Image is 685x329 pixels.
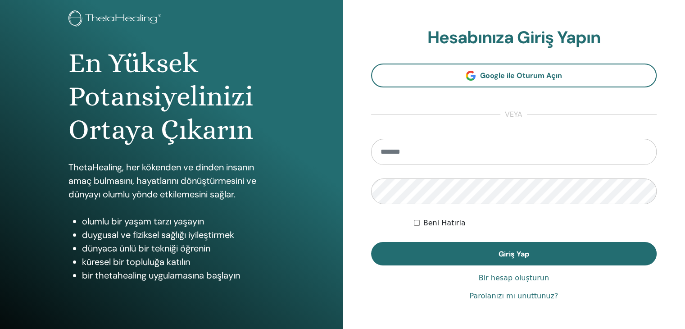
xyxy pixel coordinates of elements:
[479,274,549,282] font: Bir hesap oluşturun
[82,242,210,254] font: dünyaca ünlü bir tekniği öğrenin
[371,64,657,87] a: Google ile Oturum Açın
[371,242,657,265] button: Giriş Yap
[499,249,529,259] font: Giriş Yap
[469,292,558,300] font: Parolanızı mı unuttunuz?
[505,110,522,119] font: veya
[479,273,549,283] a: Bir hesap oluşturun
[82,256,190,268] font: küresel bir topluluğa katılın
[82,215,204,227] font: olumlu bir yaşam tarzı yaşayın
[414,218,657,228] div: Beni süresiz olarak veya manuel olarak çıkış yapana kadar kimlik doğrulamalı tut
[68,161,256,200] font: ThetaHealing, her kökenden ve dinden insanın amaç bulmasını, hayatlarını dönüştürmesini ve dünyay...
[68,47,253,146] font: En Yüksek Potansiyelinizi Ortaya Çıkarın
[469,291,558,302] a: Parolanızı mı unuttunuz?
[423,219,466,227] font: Beni Hatırla
[82,229,234,241] font: duygusal ve fiziksel sağlığı iyileştirmek
[480,71,562,80] font: Google ile Oturum Açın
[82,270,240,281] font: bir thetahealing uygulamasına başlayın
[427,26,600,49] font: Hesabınıza Giriş Yapın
